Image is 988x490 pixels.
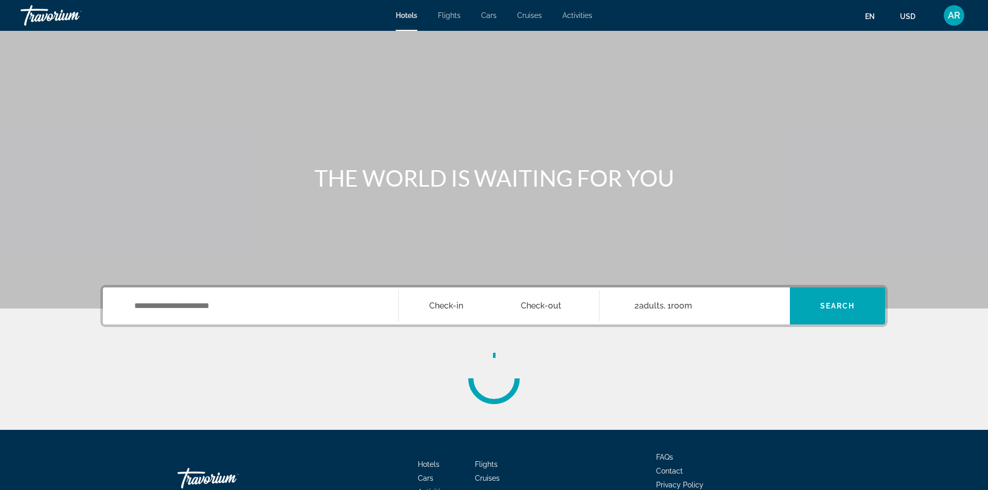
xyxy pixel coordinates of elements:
a: Flights [438,11,461,20]
button: Check in and out dates [399,287,599,324]
button: User Menu [941,5,967,26]
a: FAQs [656,453,673,461]
a: Contact [656,467,683,475]
div: Search widget [103,287,885,324]
span: Room [671,301,692,311]
a: Cars [481,11,497,20]
a: Cruises [475,474,500,482]
h1: THE WORLD IS WAITING FOR YOU [301,165,687,191]
span: 2 [634,299,664,313]
span: AR [948,10,960,21]
a: Travorium [21,2,123,29]
a: Cruises [517,11,542,20]
span: , 1 [664,299,692,313]
span: Search [820,302,855,310]
button: Change language [865,9,885,24]
a: Activities [562,11,592,20]
span: Adults [639,301,664,311]
a: Hotels [396,11,417,20]
a: Privacy Policy [656,481,703,489]
span: USD [900,12,915,21]
button: Search [790,287,885,324]
a: Hotels [418,460,439,468]
button: Travelers: 2 adults, 0 children [599,287,790,324]
span: en [865,12,875,21]
a: Flights [475,460,498,468]
button: Change currency [900,9,925,24]
a: Cars [418,474,433,482]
